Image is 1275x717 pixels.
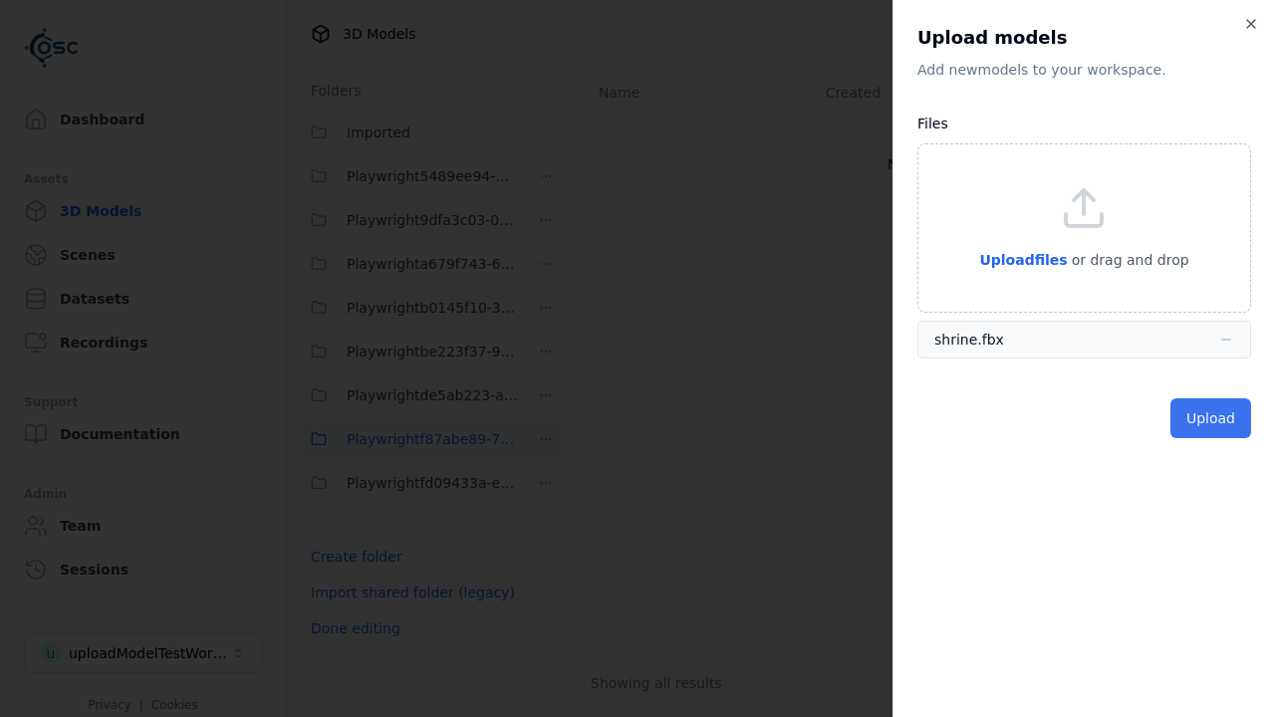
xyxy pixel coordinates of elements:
[917,24,1251,52] h2: Upload models
[1170,398,1251,438] button: Upload
[934,330,1004,350] div: shrine.fbx
[917,116,948,131] label: Files
[1068,248,1189,272] p: or drag and drop
[979,252,1067,268] span: Upload files
[917,60,1251,80] p: Add new model s to your workspace.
